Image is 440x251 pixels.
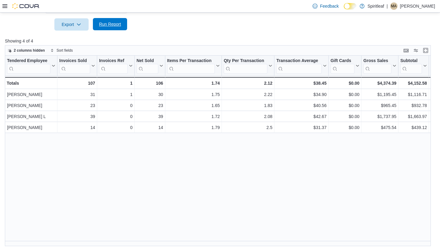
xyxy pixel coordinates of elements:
div: [PERSON_NAME] [7,102,55,109]
button: Net Sold [137,58,163,74]
button: Subtotal [400,58,427,74]
div: 107 [59,79,95,87]
div: Subtotal [400,58,422,74]
span: Sort fields [57,48,73,53]
div: 2.22 [224,91,272,98]
div: $965.45 [363,102,396,109]
div: 31 [59,91,95,98]
div: $42.67 [276,113,326,120]
div: Subtotal [400,58,422,64]
div: 14 [59,124,95,131]
button: Gross Sales [363,58,396,74]
button: Tendered Employee [7,58,55,74]
div: 2.5 [224,124,272,131]
p: [PERSON_NAME] [400,2,435,10]
div: 0 [99,102,132,109]
div: Invoices Ref [99,58,127,74]
button: Gift Cards [331,58,360,74]
div: 23 [137,102,163,109]
div: 1.83 [224,102,272,109]
div: $40.56 [276,102,326,109]
div: 1.65 [167,102,220,109]
div: 30 [137,91,163,98]
div: 0 [99,113,132,120]
div: 23 [59,102,95,109]
button: Keyboard shortcuts [402,47,410,54]
div: 2.08 [224,113,272,120]
div: Items Per Transaction [167,58,215,64]
div: [PERSON_NAME] L [7,113,55,120]
span: Feedback [320,3,339,9]
div: Qty Per Transaction [224,58,267,64]
div: $0.00 [331,79,360,87]
div: $31.37 [276,124,326,131]
div: $1,116.71 [400,91,427,98]
span: MA [391,2,397,10]
div: Qty Per Transaction [224,58,267,74]
div: 39 [137,113,163,120]
div: $0.00 [331,102,360,109]
span: Export [58,18,85,31]
div: Transaction Average [276,58,321,64]
p: Showing 4 of 4 [5,38,435,44]
div: 0 [99,124,132,131]
div: 1 [99,79,132,87]
div: Items Per Transaction [167,58,215,74]
div: Net Sold [137,58,158,64]
div: $439.12 [400,124,427,131]
div: 106 [137,79,163,87]
button: Sort fields [48,47,75,54]
div: Invoices Sold [59,58,90,74]
div: 14 [137,124,163,131]
div: $0.00 [331,124,360,131]
button: Items Per Transaction [167,58,220,74]
div: Net Sold [137,58,158,74]
div: Gift Card Sales [331,58,355,74]
div: $1,737.95 [363,113,396,120]
button: Qty Per Transaction [224,58,272,74]
div: 39 [59,113,95,120]
button: Enter fullscreen [422,47,429,54]
p: Spiritleaf [368,2,384,10]
p: | [387,2,388,10]
div: 2.12 [224,79,272,87]
div: Tendered Employee [7,58,50,74]
div: $0.00 [331,113,360,120]
div: Gross Sales [363,58,391,74]
div: 1 [99,91,132,98]
button: Invoices Sold [59,58,95,74]
button: 2 columns hidden [5,47,47,54]
button: Export [54,18,89,31]
div: $932.78 [400,102,427,109]
div: Gift Cards [331,58,355,64]
span: Run Report [99,21,121,27]
img: Cova [12,3,40,9]
div: $34.90 [276,91,326,98]
span: 2 columns hidden [14,48,45,53]
div: $4,152.58 [400,79,427,87]
div: [PERSON_NAME] [7,124,55,131]
input: Dark Mode [344,3,357,9]
div: Transaction Average [276,58,321,74]
button: Invoices Ref [99,58,132,74]
div: $1,663.97 [400,113,427,120]
button: Display options [412,47,420,54]
button: Transaction Average [276,58,326,74]
div: Tendered Employee [7,58,50,64]
div: 1.75 [167,91,220,98]
div: Mark A [390,2,398,10]
div: Invoices Ref [99,58,127,64]
div: [PERSON_NAME] [7,91,55,98]
div: $38.45 [276,79,326,87]
div: Invoices Sold [59,58,90,64]
button: Run Report [93,18,127,30]
div: Gross Sales [363,58,391,64]
div: 1.79 [167,124,220,131]
div: $0.00 [331,91,360,98]
div: $475.54 [363,124,396,131]
div: 1.74 [167,79,220,87]
div: Totals [7,79,55,87]
div: $4,374.39 [363,79,396,87]
div: 1.72 [167,113,220,120]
